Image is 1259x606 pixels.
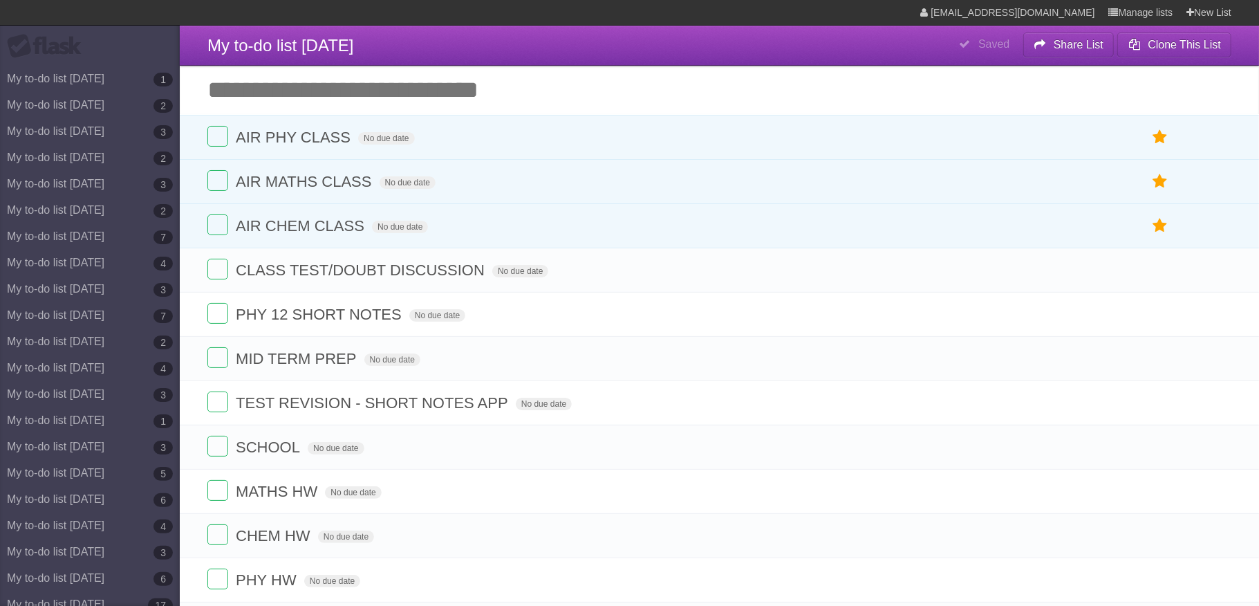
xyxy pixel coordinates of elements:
label: Done [207,259,228,279]
span: AIR CHEM CLASS [236,217,368,235]
b: 2 [153,336,173,349]
b: 2 [153,151,173,165]
span: No due date [516,398,572,410]
b: 6 [153,493,173,507]
b: Clone This List [1148,39,1221,50]
div: Flask [7,34,90,59]
b: 2 [153,99,173,113]
span: PHY 12 SHORT NOTES [236,306,405,323]
b: 5 [153,467,173,481]
b: 7 [153,230,173,244]
b: 1 [153,414,173,428]
b: Share List [1054,39,1103,50]
label: Star task [1147,214,1173,237]
label: Done [207,347,228,368]
span: CHEM HW [236,527,314,544]
span: No due date [308,442,364,454]
label: Done [207,214,228,235]
span: AIR MATHS CLASS [236,173,375,190]
b: 1 [153,73,173,86]
span: No due date [358,132,414,145]
span: AIR PHY CLASS [236,129,354,146]
label: Done [207,436,228,457]
b: 3 [153,178,173,192]
label: Done [207,126,228,147]
span: SCHOOL [236,439,304,456]
span: CLASS TEST/DOUBT DISCUSSION [236,261,488,279]
label: Star task [1147,170,1173,193]
b: 6 [153,572,173,586]
b: 4 [153,520,173,533]
span: No due date [380,176,436,189]
b: 2 [153,204,173,218]
span: No due date [492,265,548,277]
label: Done [207,480,228,501]
span: PHY HW [236,571,300,589]
b: 3 [153,283,173,297]
label: Done [207,170,228,191]
span: No due date [364,353,420,366]
b: 3 [153,441,173,454]
span: No due date [304,575,360,587]
b: 3 [153,546,173,560]
button: Share List [1023,33,1115,57]
b: 3 [153,125,173,139]
b: 4 [153,257,173,270]
label: Star task [1147,126,1173,149]
span: MID TERM PREP [236,350,360,367]
b: 4 [153,362,173,376]
button: Clone This List [1117,33,1231,57]
span: No due date [318,531,374,543]
span: No due date [325,486,381,499]
b: 3 [153,388,173,402]
span: No due date [409,309,465,322]
span: No due date [372,221,428,233]
b: Saved [978,38,1009,50]
span: TEST REVISION - SHORT NOTES APP [236,394,512,412]
label: Done [207,569,228,589]
b: 7 [153,309,173,323]
label: Done [207,303,228,324]
label: Done [207,524,228,545]
label: Done [207,392,228,412]
span: MATHS HW [236,483,321,500]
span: My to-do list [DATE] [207,36,354,55]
